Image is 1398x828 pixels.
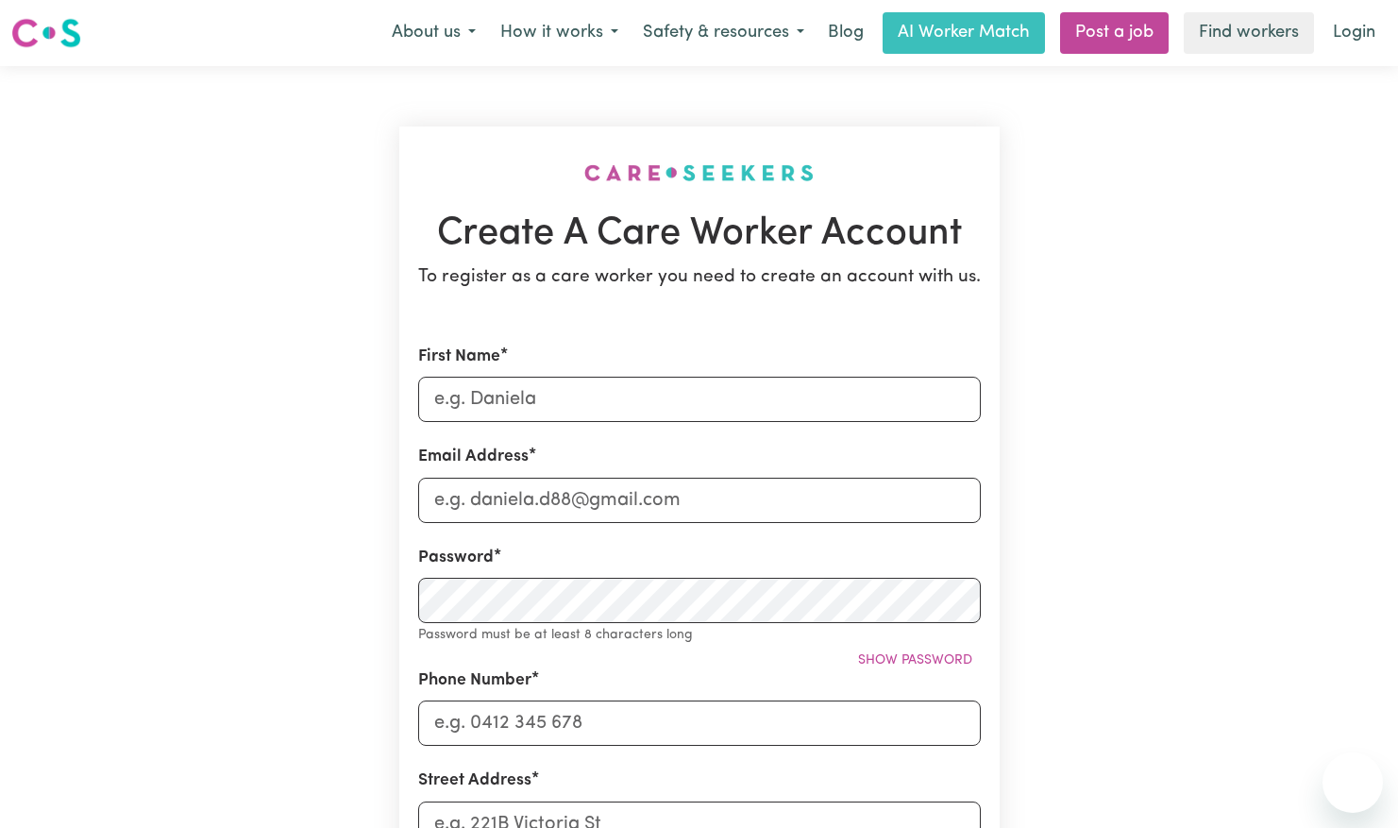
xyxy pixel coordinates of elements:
[488,13,631,53] button: How it works
[817,12,875,54] a: Blog
[11,16,81,50] img: Careseekers logo
[418,445,529,469] label: Email Address
[858,653,972,667] span: Show password
[1184,12,1314,54] a: Find workers
[418,377,981,422] input: e.g. Daniela
[631,13,817,53] button: Safety & resources
[418,769,531,793] label: Street Address
[418,546,494,570] label: Password
[1060,12,1169,54] a: Post a job
[1322,12,1387,54] a: Login
[418,211,981,257] h1: Create A Care Worker Account
[850,646,981,675] button: Show password
[11,11,81,55] a: Careseekers logo
[418,478,981,523] input: e.g. daniela.d88@gmail.com
[418,345,500,369] label: First Name
[1322,752,1383,813] iframe: Button to launch messaging window
[418,264,981,292] p: To register as a care worker you need to create an account with us.
[418,668,531,693] label: Phone Number
[883,12,1045,54] a: AI Worker Match
[418,628,693,642] small: Password must be at least 8 characters long
[379,13,488,53] button: About us
[418,701,981,746] input: e.g. 0412 345 678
